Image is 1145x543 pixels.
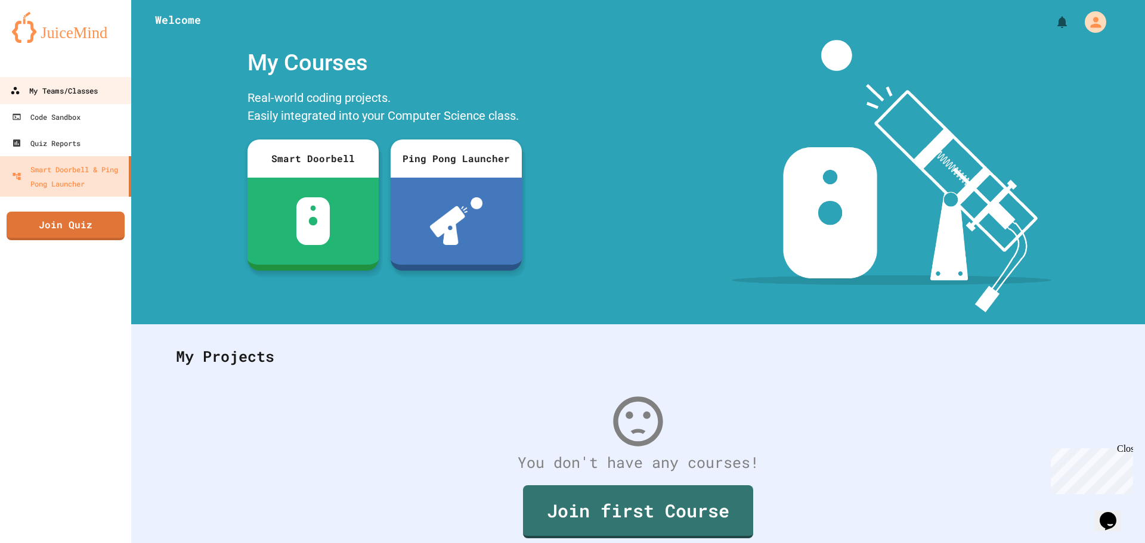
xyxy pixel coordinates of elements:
[12,12,119,43] img: logo-orange.svg
[12,110,81,124] div: Code Sandbox
[242,86,528,131] div: Real-world coding projects. Easily integrated into your Computer Science class.
[12,136,81,150] div: Quiz Reports
[7,212,125,240] a: Join Quiz
[430,197,483,245] img: ppl-with-ball.png
[247,139,379,178] div: Smart Doorbell
[523,485,753,538] a: Join first Course
[1046,443,1133,494] iframe: chat widget
[10,83,98,98] div: My Teams/Classes
[1033,12,1072,32] div: My Notifications
[242,40,528,86] div: My Courses
[1095,495,1133,531] iframe: chat widget
[732,40,1051,312] img: banner-image-my-projects.png
[164,333,1112,380] div: My Projects
[391,139,522,178] div: Ping Pong Launcher
[164,451,1112,474] div: You don't have any courses!
[296,197,330,245] img: sdb-white.svg
[5,5,82,76] div: Chat with us now!Close
[1072,8,1109,36] div: My Account
[12,162,124,191] div: Smart Doorbell & Ping Pong Launcher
